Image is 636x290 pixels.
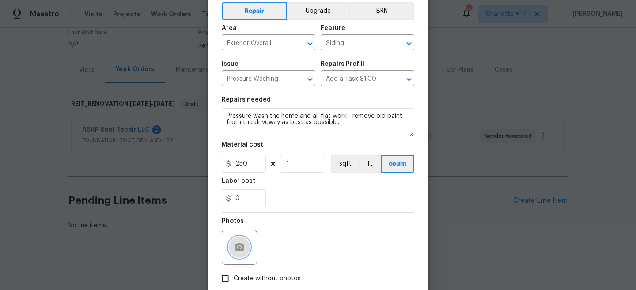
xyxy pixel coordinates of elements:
button: Open [304,73,316,86]
button: count [381,155,414,173]
h5: Repairs needed [222,97,271,103]
button: Open [403,38,415,50]
h5: Area [222,25,237,31]
span: Create without photos [234,274,301,283]
button: Open [403,73,415,86]
h5: Photos [222,218,244,224]
button: Upgrade [287,2,350,20]
h5: Material cost [222,142,263,148]
h5: Feature [321,25,345,31]
h5: Repairs Prefill [321,61,364,67]
button: Open [304,38,316,50]
button: BRN [349,2,414,20]
h5: Labor cost [222,178,255,184]
button: Repair [222,2,287,20]
button: ft [359,155,381,173]
h5: Issue [222,61,238,67]
button: sqft [331,155,359,173]
textarea: Pressure wash the home and all flat work - remove old paint from the driveway as best as possible. [222,108,414,136]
